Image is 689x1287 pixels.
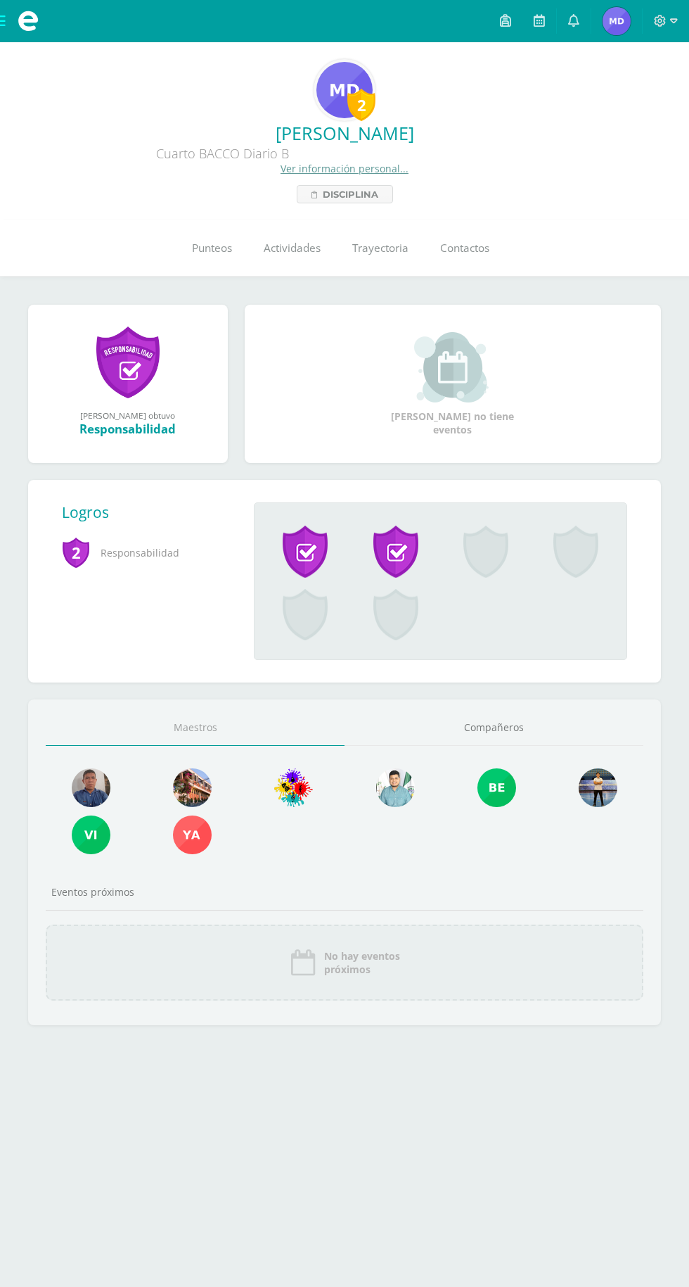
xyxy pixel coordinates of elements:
div: Eventos próximos [46,885,643,899]
div: [PERSON_NAME] obtuvo [42,410,214,421]
a: Punteos [176,220,247,277]
img: c490b80d80e9edf85c435738230cd812.png [274,768,313,807]
span: Contactos [440,241,489,255]
img: 62c276f9e5707e975a312ba56e3c64d5.png [579,768,617,807]
span: No hay eventos próximos [324,949,400,976]
a: Compañeros [344,710,643,746]
div: Responsabilidad [42,421,214,437]
span: 2 [62,536,90,569]
img: 86ad762a06db99f3d783afd7c36c2468.png [72,816,110,854]
span: Punteos [192,241,232,255]
img: event_icon.png [289,949,317,977]
span: Responsabilidad [62,533,231,572]
div: Logros [62,502,243,522]
a: [PERSON_NAME] [11,121,678,145]
a: Contactos [424,220,505,277]
div: Cuarto BACCO Diario B [11,145,433,162]
span: Trayectoria [352,241,408,255]
a: Actividades [247,220,336,277]
span: Actividades [264,241,321,255]
a: Ver información personal... [281,162,408,175]
img: 0f63e8005e7200f083a8d258add6f512.png [376,768,415,807]
a: Trayectoria [336,220,424,277]
div: 2 [347,89,375,121]
span: Disciplina [323,186,378,203]
a: Disciplina [297,185,393,203]
img: 15ead7f1e71f207b867fb468c38fe54e.png [72,768,110,807]
img: e29994105dc3c498302d04bab28faecd.png [173,768,212,807]
img: 63a955e32fd5c33352eeade8b2ebbb62.png [603,7,631,35]
img: c41d019b26e4da35ead46476b645875d.png [477,768,516,807]
a: Maestros [46,710,344,746]
div: [PERSON_NAME] no tiene eventos [382,332,523,436]
img: event_small.png [414,332,491,402]
img: f1de0090d169917daf4d0a2768869178.png [173,816,212,854]
img: 78896df902cb606c779f20553e80e10b.png [316,62,373,118]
